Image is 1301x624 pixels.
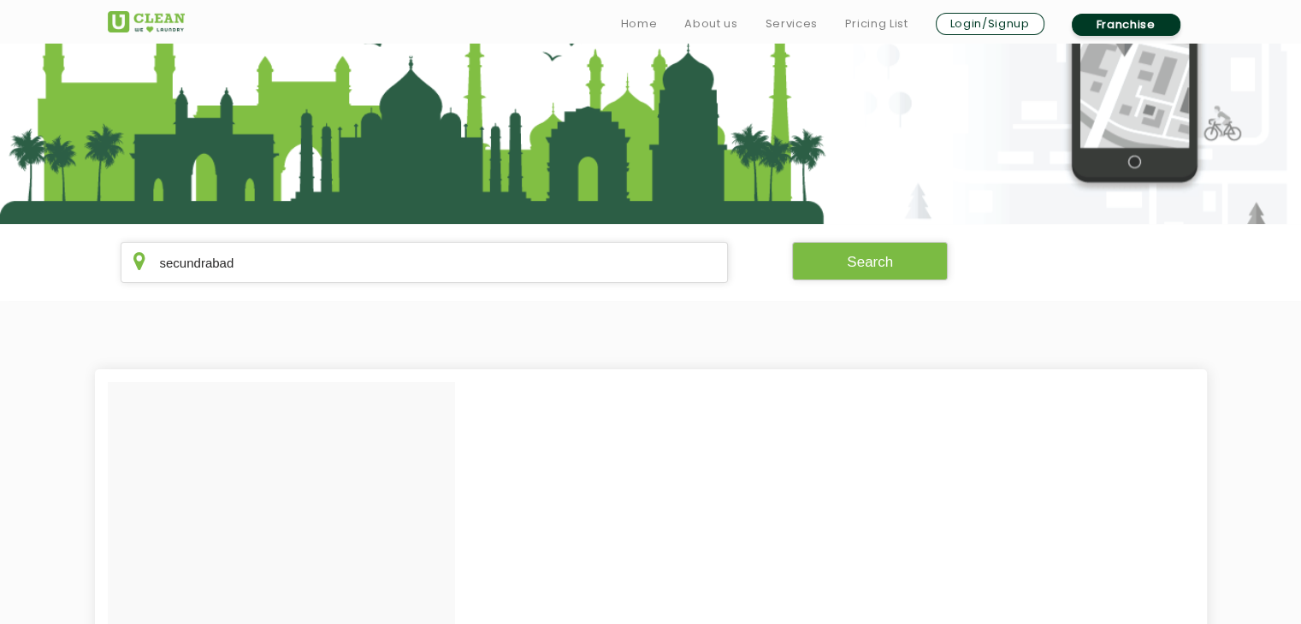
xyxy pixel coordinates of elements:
[792,242,948,280] button: Search
[1072,14,1180,36] a: Franchise
[121,242,729,283] input: Enter city/area/pin Code
[765,14,817,34] a: Services
[845,14,908,34] a: Pricing List
[684,14,737,34] a: About us
[108,11,185,32] img: UClean Laundry and Dry Cleaning
[936,13,1044,35] a: Login/Signup
[621,14,658,34] a: Home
